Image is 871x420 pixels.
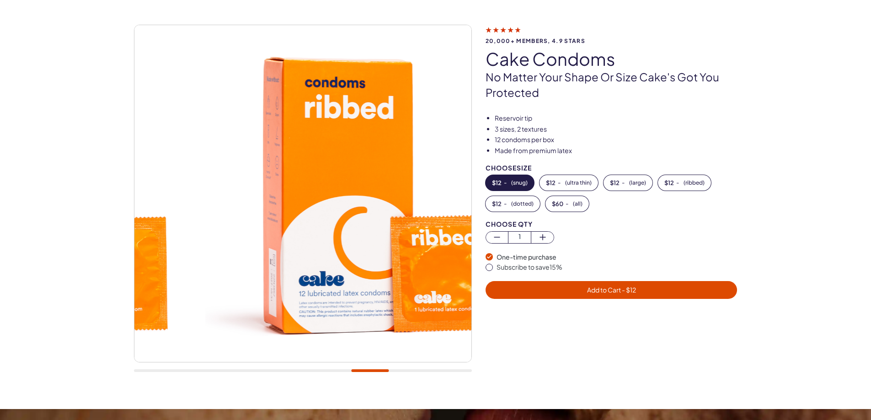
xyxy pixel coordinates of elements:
[552,201,563,207] span: $ 60
[587,286,636,294] span: Add to Cart
[604,175,652,191] button: -
[511,201,534,207] span: ( dotted )
[486,221,737,228] div: Choose Qty
[545,196,589,212] button: -
[629,180,646,186] span: ( large )
[495,114,737,123] li: Reservoir tip
[486,165,737,171] div: Choose Size
[546,180,556,186] span: $ 12
[492,201,502,207] span: $ 12
[511,180,528,186] span: ( snug )
[664,180,674,186] span: $ 12
[486,38,737,44] span: 20,000+ members, 4.9 stars
[540,175,598,191] button: -
[497,263,737,272] div: Subscribe to save 15 %
[486,175,534,191] button: -
[205,25,542,362] img: Cake Condoms
[610,180,620,186] span: $ 12
[565,180,592,186] span: ( ultra thin )
[492,180,502,186] span: $ 12
[497,253,737,262] div: One-time purchase
[486,26,737,44] a: 20,000+ members, 4.9 stars
[621,286,636,294] span: - $ 12
[495,146,737,155] li: Made from premium latex
[684,180,705,186] span: ( ribbed )
[658,175,711,191] button: -
[486,49,737,69] h1: Cake Condoms
[495,125,737,134] li: 3 sizes, 2 textures
[573,201,582,207] span: ( all )
[495,135,737,144] li: 12 condoms per box
[486,196,540,212] button: -
[486,281,737,299] button: Add to Cart - $12
[486,69,737,100] p: No matter your shape or size Cake's got you protected
[508,232,531,242] span: 1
